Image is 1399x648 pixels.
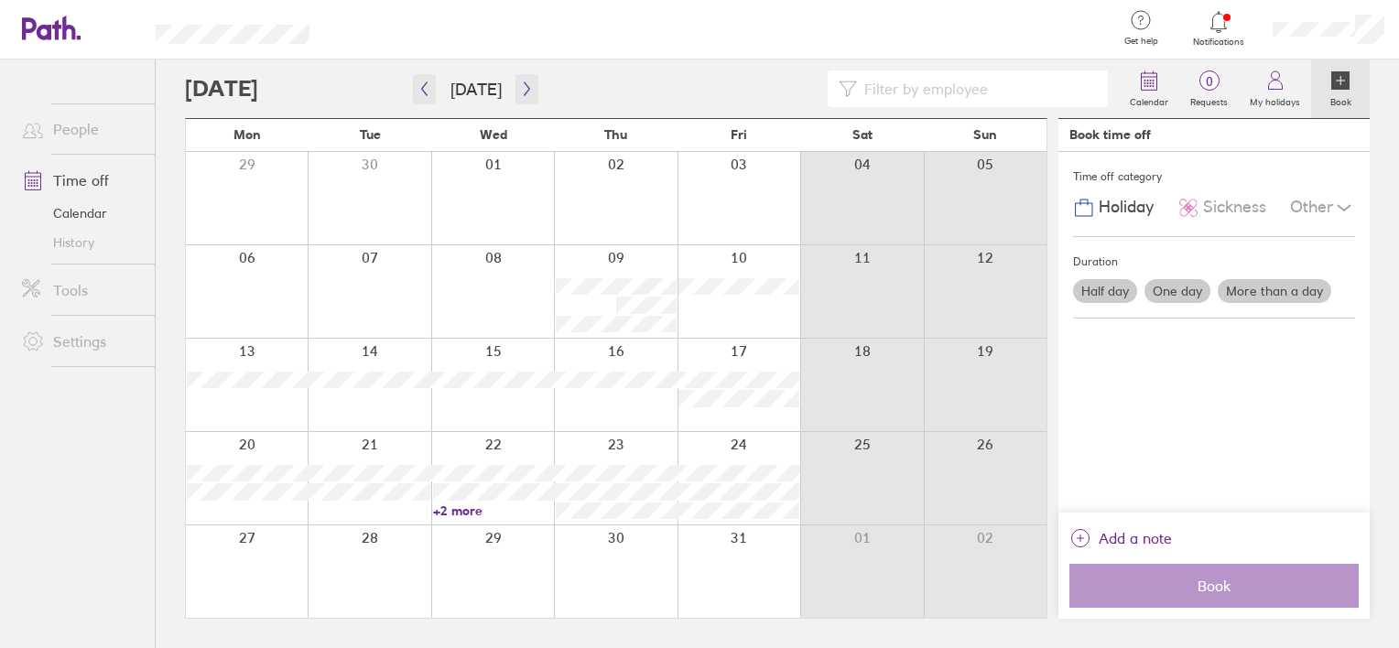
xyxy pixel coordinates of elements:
div: Time off category [1073,163,1355,190]
a: People [7,111,155,147]
span: Add a note [1099,524,1172,553]
label: One day [1144,279,1210,303]
button: Add a note [1069,524,1172,553]
span: Get help [1112,36,1171,47]
span: Mon [233,127,261,142]
a: My holidays [1239,59,1311,118]
span: Book [1082,578,1346,594]
button: [DATE] [436,74,516,104]
div: Duration [1073,248,1355,275]
label: My holidays [1239,92,1311,108]
span: Sun [973,127,997,142]
div: Other [1290,190,1355,225]
a: Calendar [1119,59,1179,118]
a: Calendar [7,199,155,228]
span: Holiday [1099,198,1154,217]
div: Book time off [1069,127,1151,142]
label: Requests [1179,92,1239,108]
span: Thu [604,127,627,142]
a: Tools [7,272,155,308]
a: History [7,228,155,257]
span: Sat [852,127,873,142]
label: Calendar [1119,92,1179,108]
button: Book [1069,564,1359,608]
span: Fri [731,127,747,142]
span: Sickness [1203,198,1266,217]
a: +2 more [433,502,554,519]
a: 0Requests [1179,59,1239,118]
span: Notifications [1189,37,1249,48]
label: More than a day [1218,279,1331,303]
span: Tue [360,127,381,142]
a: Time off [7,162,155,199]
span: 0 [1179,74,1239,89]
label: Half day [1073,279,1137,303]
a: Book [1311,59,1370,118]
input: Filter by employee [857,71,1097,106]
label: Book [1319,92,1362,108]
span: Wed [480,127,507,142]
a: Notifications [1189,9,1249,48]
a: Settings [7,323,155,360]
